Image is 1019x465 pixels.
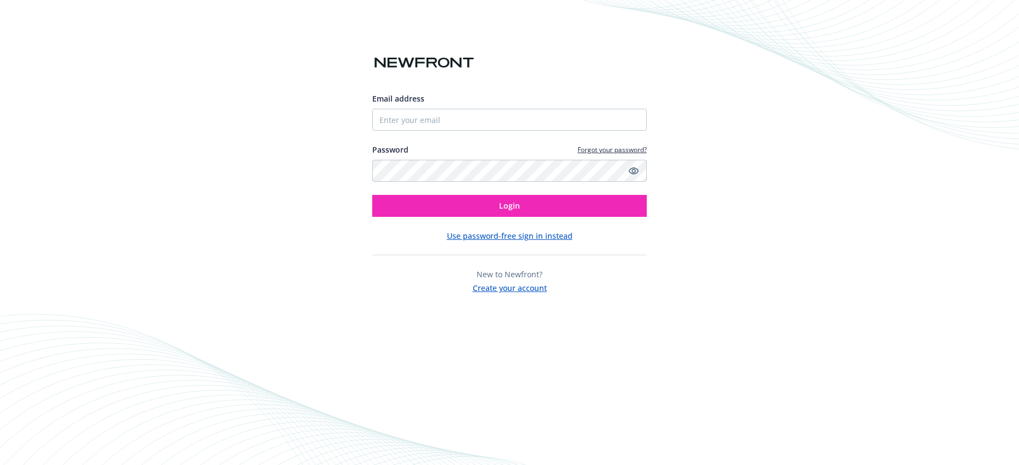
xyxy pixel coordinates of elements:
[372,144,408,155] label: Password
[473,280,547,294] button: Create your account
[372,195,647,217] button: Login
[499,200,520,211] span: Login
[372,93,424,104] span: Email address
[477,269,542,279] span: New to Newfront?
[627,164,640,177] a: Show password
[578,145,647,154] a: Forgot your password?
[372,53,476,72] img: Newfront logo
[372,160,647,182] input: Enter your password
[447,230,573,242] button: Use password-free sign in instead
[372,109,647,131] input: Enter your email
